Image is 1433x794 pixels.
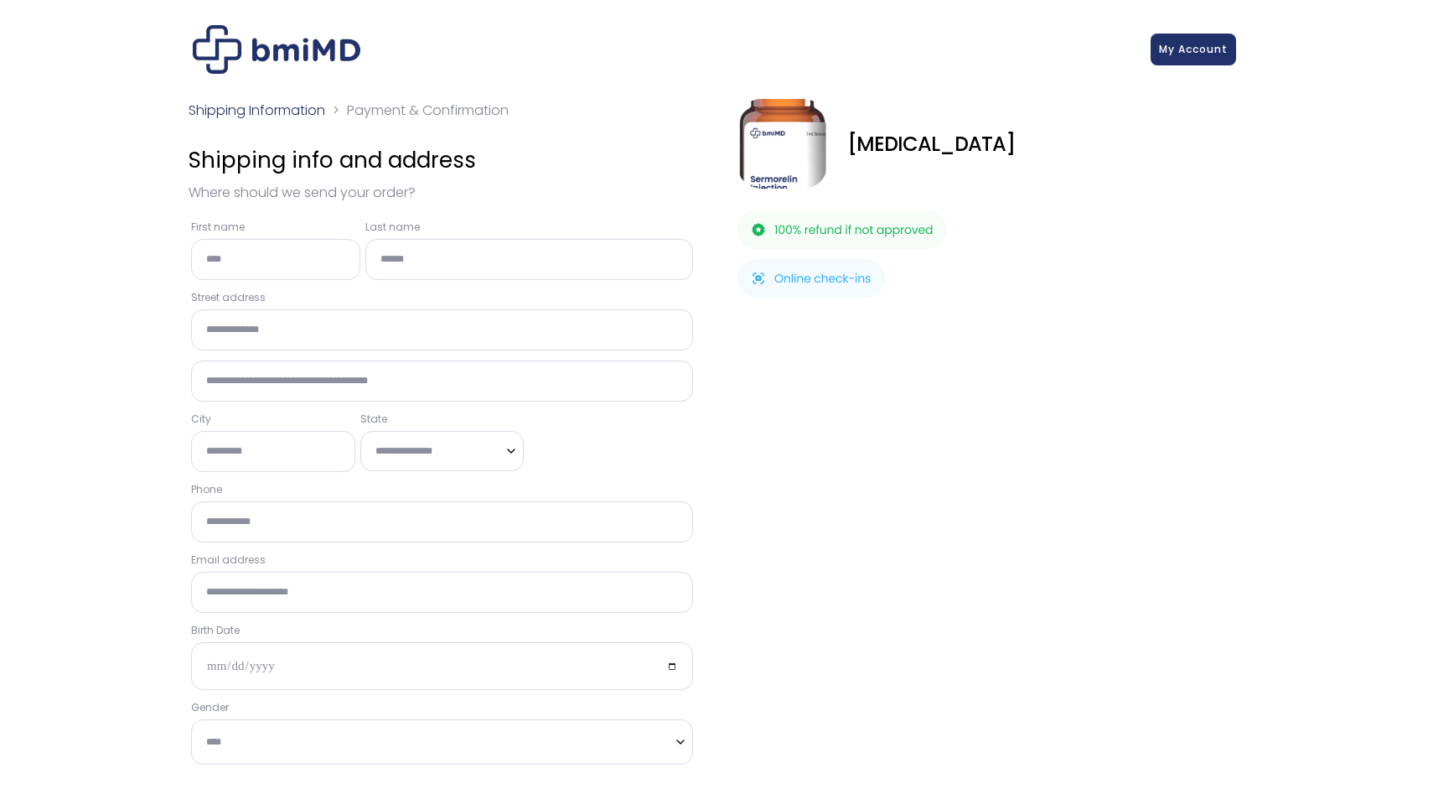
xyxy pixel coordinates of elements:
[191,412,355,427] label: City
[189,181,696,205] p: Where should we send your order?
[193,25,360,74] img: Checkout
[347,101,509,120] span: Payment & Confirmation
[737,99,827,189] img: Sermorelin
[189,139,696,181] h3: Shipping info and address
[191,700,693,715] label: Gender
[191,220,360,235] label: First name
[1151,34,1236,65] a: My Account
[333,101,339,120] span: >
[191,482,693,497] label: Phone
[365,220,693,235] label: Last name
[189,101,325,120] a: Shipping Information
[360,412,525,427] label: State
[191,553,693,568] label: Email address
[737,259,885,298] img: Online check-ins
[847,132,1244,156] div: [MEDICAL_DATA]
[191,290,693,305] label: Street address
[1159,42,1228,56] span: My Account
[191,623,693,638] label: Birth Date
[737,210,947,249] img: 100% refund if not approved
